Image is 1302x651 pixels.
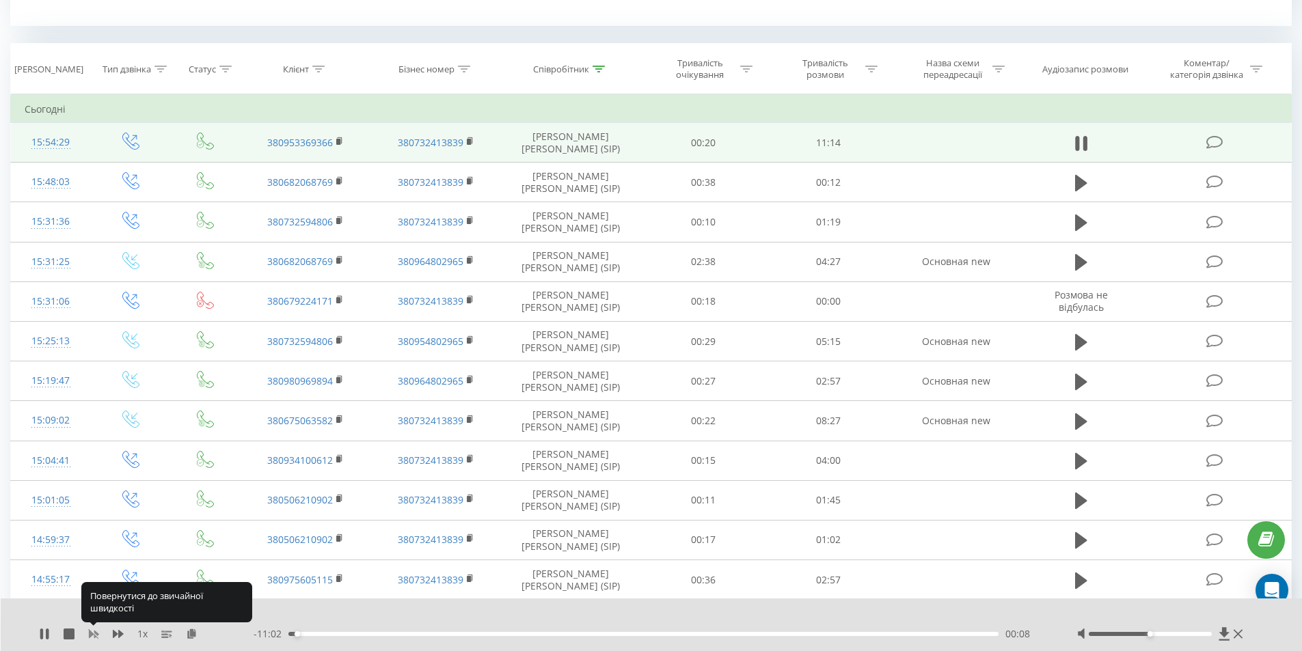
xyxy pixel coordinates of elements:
[766,401,891,441] td: 08:27
[267,414,333,427] a: 380675063582
[267,374,333,387] a: 380980969894
[1042,64,1128,75] div: Аудіозапис розмови
[398,414,463,427] a: 380732413839
[501,322,641,361] td: [PERSON_NAME] [PERSON_NAME] (SIP)
[398,454,463,467] a: 380732413839
[501,520,641,559] td: [PERSON_NAME] [PERSON_NAME] (SIP)
[398,64,455,75] div: Бізнес номер
[501,361,641,401] td: [PERSON_NAME] [PERSON_NAME] (SIP)
[25,249,77,275] div: 15:31:25
[1256,574,1288,607] div: Open Intercom Messenger
[766,123,891,163] td: 11:14
[25,129,77,156] div: 15:54:29
[641,520,766,559] td: 00:17
[766,441,891,480] td: 04:00
[25,208,77,235] div: 15:31:36
[766,361,891,401] td: 02:57
[267,573,333,586] a: 380975605115
[501,202,641,242] td: [PERSON_NAME] [PERSON_NAME] (SIP)
[25,288,77,315] div: 15:31:06
[267,255,333,268] a: 380682068769
[766,560,891,600] td: 02:57
[766,281,891,321] td: 00:00
[501,401,641,441] td: [PERSON_NAME] [PERSON_NAME] (SIP)
[533,64,589,75] div: Співробітник
[189,64,216,75] div: Статус
[789,57,862,81] div: Тривалість розмови
[641,560,766,600] td: 00:36
[766,242,891,281] td: 04:27
[641,401,766,441] td: 00:22
[641,163,766,202] td: 00:38
[641,322,766,361] td: 00:29
[267,176,333,189] a: 380682068769
[398,533,463,546] a: 380732413839
[1167,57,1247,81] div: Коментар/категорія дзвінка
[14,64,83,75] div: [PERSON_NAME]
[501,480,641,520] td: [PERSON_NAME] [PERSON_NAME] (SIP)
[398,255,463,268] a: 380964802965
[501,281,641,321] td: [PERSON_NAME] [PERSON_NAME] (SIP)
[641,441,766,480] td: 00:15
[891,401,1020,441] td: Основная new
[398,573,463,586] a: 380732413839
[398,493,463,506] a: 380732413839
[25,566,77,593] div: 14:55:17
[641,361,766,401] td: 00:27
[25,169,77,195] div: 15:48:03
[25,447,77,474] div: 15:04:41
[25,368,77,394] div: 15:19:47
[267,493,333,506] a: 380506210902
[766,202,891,242] td: 01:19
[501,560,641,600] td: [PERSON_NAME] [PERSON_NAME] (SIP)
[891,322,1020,361] td: Основная new
[267,533,333,546] a: 380506210902
[25,328,77,355] div: 15:25:13
[641,281,766,321] td: 00:18
[641,480,766,520] td: 00:11
[501,123,641,163] td: [PERSON_NAME] [PERSON_NAME] (SIP)
[766,520,891,559] td: 01:02
[137,627,148,641] span: 1 x
[641,242,766,281] td: 02:38
[25,487,77,514] div: 15:01:05
[103,64,151,75] div: Тип дзвінка
[81,582,252,622] div: Повернутися до звичайної швидкості
[1005,627,1030,641] span: 00:08
[295,631,300,637] div: Accessibility label
[25,527,77,553] div: 14:59:37
[267,136,333,149] a: 380953369366
[1055,288,1108,314] span: Розмова не відбулась
[267,335,333,348] a: 380732594806
[283,64,309,75] div: Клієнт
[398,374,463,387] a: 380964802965
[267,294,333,307] a: 380679224171
[641,202,766,242] td: 00:10
[766,480,891,520] td: 01:45
[398,215,463,228] a: 380732413839
[25,407,77,434] div: 15:09:02
[398,136,463,149] a: 380732413839
[1148,631,1153,637] div: Accessibility label
[254,627,288,641] span: - 11:02
[766,163,891,202] td: 00:12
[641,123,766,163] td: 00:20
[891,242,1020,281] td: Основная new
[501,441,641,480] td: [PERSON_NAME] [PERSON_NAME] (SIP)
[267,454,333,467] a: 380934100612
[11,96,1292,123] td: Сьогодні
[664,57,737,81] div: Тривалість очікування
[916,57,989,81] div: Назва схеми переадресації
[398,335,463,348] a: 380954802965
[398,176,463,189] a: 380732413839
[766,322,891,361] td: 05:15
[891,361,1020,401] td: Основная new
[501,242,641,281] td: [PERSON_NAME] [PERSON_NAME] (SIP)
[267,215,333,228] a: 380732594806
[501,163,641,202] td: [PERSON_NAME] [PERSON_NAME] (SIP)
[398,294,463,307] a: 380732413839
